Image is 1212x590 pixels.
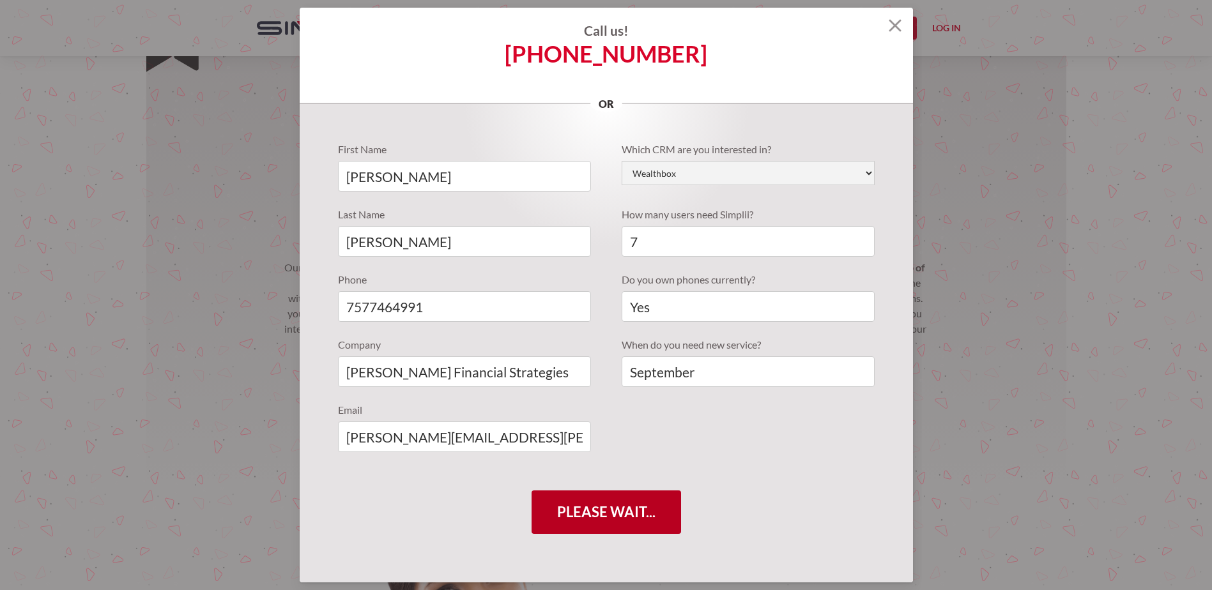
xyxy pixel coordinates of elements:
[532,490,681,534] input: Please wait...
[590,96,622,112] p: or
[338,142,591,157] label: First Name
[622,337,875,352] label: When do you need new service?
[338,272,591,287] label: Phone
[338,402,591,418] label: Email
[300,23,913,38] h4: Call us!
[338,142,875,534] form: Quote Requests
[338,337,591,352] label: Company
[622,207,875,222] label: How many users need Simplii?
[505,46,707,61] a: [PHONE_NUMBER]
[338,207,591,222] label: Last Name
[622,272,875,287] label: Do you own phones currently?
[622,142,875,157] label: Which CRM are you interested in?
